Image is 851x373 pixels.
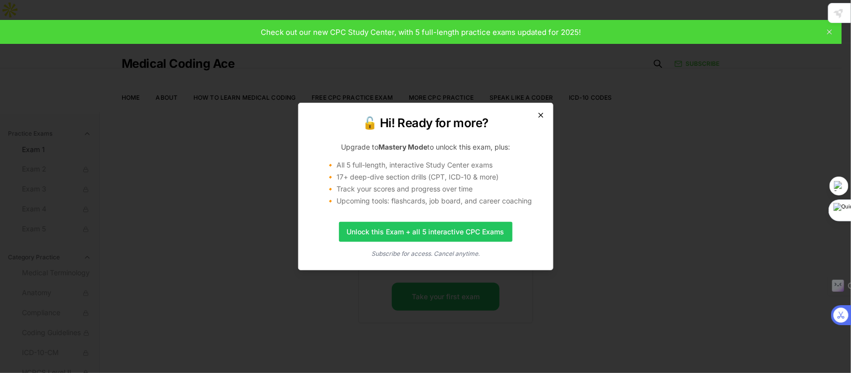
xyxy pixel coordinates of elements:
[327,184,541,194] li: 🔸 Track your scores and progress over time
[371,250,480,257] i: Subscribe for access. Cancel anytime.
[311,142,541,152] p: Upgrade to to unlock this exam, plus:
[311,115,541,131] h2: 🔓 Hi! Ready for more?
[327,160,541,170] li: 🔸 All 5 full-length, interactive Study Center exams
[327,196,541,206] li: 🔸 Upcoming tools: flashcards, job board, and career coaching
[378,143,427,151] strong: Mastery Mode
[327,172,541,182] li: 🔸 17+ deep-dive section drills (CPT, ICD-10 & more)
[339,222,512,242] a: Unlock this Exam + all 5 interactive CPC Exams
